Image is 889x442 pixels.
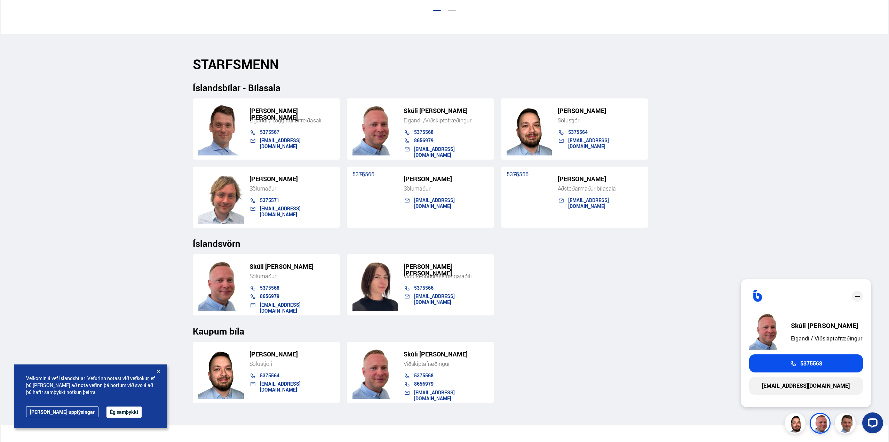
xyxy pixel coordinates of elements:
[558,185,643,192] div: Aðstoðarmaður bílasala
[568,197,609,209] a: [EMAIL_ADDRESS][DOMAIN_NAME]
[436,272,472,280] span: ásetningaraðili
[404,360,450,368] span: Viðskiptafræðingur
[106,407,142,418] button: Ég samþykki
[249,273,334,280] div: Sölumaður
[749,312,784,350] img: siFngHWaQ9KaOqBr.png
[249,351,334,357] h5: [PERSON_NAME]
[249,185,334,192] div: Sölumaður
[558,176,643,182] h5: [PERSON_NAME]
[260,137,301,149] a: [EMAIL_ADDRESS][DOMAIN_NAME]
[193,56,697,72] h2: STARFSMENN
[749,354,863,372] a: 5375568
[507,170,529,178] a: 5375566
[249,360,334,367] div: Sölustjóri
[425,116,471,124] span: Viðskiptafræðingur
[198,103,244,155] img: FbJEzSuNWCJXmdc-.webp
[352,170,374,178] a: 5375566
[404,185,489,192] div: Sölumaður
[260,197,279,203] a: 5375571
[791,322,862,329] div: Skúli [PERSON_NAME]
[852,291,863,302] div: close
[414,372,434,379] a: 5375568
[558,117,643,124] div: Sölustjóri
[26,406,98,417] a: [PERSON_NAME] upplýsingar
[414,137,434,144] a: 8656979
[414,129,434,135] a: 5375568
[558,107,643,114] h5: [PERSON_NAME]
[414,389,455,401] a: [EMAIL_ADDRESS][DOMAIN_NAME]
[857,410,886,439] iframe: LiveChat chat widget
[749,377,863,395] a: [EMAIL_ADDRESS][DOMAIN_NAME]
[414,380,434,387] a: 8656979
[414,146,455,158] a: [EMAIL_ADDRESS][DOMAIN_NAME]
[260,293,279,299] a: 8656979
[414,197,455,209] a: [EMAIL_ADDRESS][DOMAIN_NAME]
[260,302,301,314] a: [EMAIL_ADDRESS][DOMAIN_NAME]
[352,103,398,155] img: siFngHWaQ9KaOqBr.png
[507,103,552,155] img: nhp88E3Fdnt1Opn2.png
[193,326,697,336] h3: Kaupum bíla
[800,360,822,367] span: 5375568
[414,284,434,291] a: 5375566
[352,346,398,399] img: m7PZdWzYfFvz2vuk.png
[404,117,489,124] div: Eigandi /
[260,380,301,393] a: [EMAIL_ADDRESS][DOMAIN_NAME]
[404,263,489,276] h5: [PERSON_NAME] [PERSON_NAME]
[198,171,244,224] img: SZ4H-t_Copy_of_C.png
[404,351,489,357] h5: Skúli [PERSON_NAME]
[404,176,489,182] h5: [PERSON_NAME]
[260,129,279,135] a: 5375567
[260,205,301,217] a: [EMAIL_ADDRESS][DOMAIN_NAME]
[249,263,334,270] h5: Skúli [PERSON_NAME]
[786,414,807,435] img: nhp88E3Fdnt1Opn2.png
[260,372,279,379] a: 5375564
[193,82,697,93] h3: Íslandsbílar - Bílasala
[193,238,697,249] h3: Íslandsvörn
[198,259,244,311] img: m7PZdWzYfFvz2vuk.png
[404,273,489,280] div: Viðurkenndur
[26,375,155,396] span: Velkomin á vef Íslandsbílar. Vefurinn notast við vefkökur, ef þú [PERSON_NAME] að nota vefinn þá ...
[198,346,244,399] img: nhp88E3Fdnt1Opn2.png
[249,176,334,182] h5: [PERSON_NAME]
[791,335,862,341] div: Eigandi / Viðskiptafræðingur
[352,259,398,311] img: TiAwD7vhpwHUHg8j.png
[811,414,832,435] img: siFngHWaQ9KaOqBr.png
[568,137,609,149] a: [EMAIL_ADDRESS][DOMAIN_NAME]
[249,107,334,121] h5: [PERSON_NAME] [PERSON_NAME]
[260,284,279,291] a: 5375568
[568,129,588,135] a: 5375564
[249,117,334,124] div: Eigandi / Löggiltur bifreiðasali
[836,414,857,435] img: FbJEzSuNWCJXmdc-.webp
[414,293,455,305] a: [EMAIL_ADDRESS][DOMAIN_NAME]
[404,107,489,114] h5: Skúli [PERSON_NAME]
